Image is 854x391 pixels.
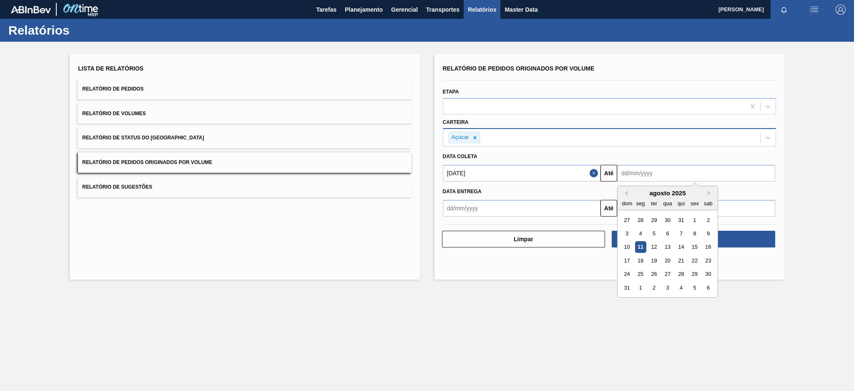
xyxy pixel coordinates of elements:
div: Choose quarta-feira, 6 de agosto de 2025 [662,228,673,239]
button: Close [590,165,600,182]
button: Relatório de Status do [GEOGRAPHIC_DATA] [78,128,411,148]
button: Relatório de Sugestões [78,177,411,197]
div: Choose domingo, 24 de agosto de 2025 [621,269,633,280]
div: month 2025-08 [620,213,715,295]
div: Choose quarta-feira, 20 de agosto de 2025 [662,255,673,266]
div: Choose segunda-feira, 4 de agosto de 2025 [635,228,646,239]
div: Choose quinta-feira, 4 de setembro de 2025 [676,282,687,293]
span: Data entrega [443,189,482,194]
div: Choose quinta-feira, 14 de agosto de 2025 [676,242,687,253]
div: Choose domingo, 3 de agosto de 2025 [621,228,633,239]
label: Etapa [443,89,459,95]
div: Choose quinta-feira, 21 de agosto de 2025 [676,255,687,266]
input: dd/mm/yyyy [443,165,601,182]
button: Relatório de Pedidos Originados por Volume [78,152,411,173]
div: Choose terça-feira, 19 de agosto de 2025 [648,255,660,266]
div: Choose sábado, 16 de agosto de 2025 [703,242,714,253]
div: Choose sexta-feira, 5 de setembro de 2025 [689,282,700,293]
button: Previous Month [622,190,628,196]
span: Transportes [426,5,460,15]
button: Até [600,165,617,182]
div: Choose segunda-feira, 11 de agosto de 2025 [635,242,646,253]
span: Gerencial [391,5,418,15]
button: Limpar [442,231,605,247]
div: dom [621,198,633,209]
div: Açúcar [449,132,470,143]
div: Choose sábado, 9 de agosto de 2025 [703,228,714,239]
div: qui [676,198,687,209]
span: Master Data [505,5,538,15]
div: Choose quinta-feira, 28 de agosto de 2025 [676,269,687,280]
button: Next Month [708,190,713,196]
div: Choose terça-feira, 29 de julho de 2025 [648,214,660,226]
div: Choose sexta-feira, 22 de agosto de 2025 [689,255,700,266]
div: Choose terça-feira, 26 de agosto de 2025 [648,269,660,280]
div: Choose domingo, 17 de agosto de 2025 [621,255,633,266]
span: Relatório de Pedidos Originados por Volume [82,159,212,165]
div: qua [662,198,673,209]
h1: Relatórios [8,25,156,35]
span: Data coleta [443,154,477,159]
button: Download [612,231,775,247]
img: Logout [836,5,846,15]
span: Relatório de Sugestões [82,184,152,190]
span: Planejamento [345,5,383,15]
span: Relatório de Pedidos Originados por Volume [443,65,595,72]
div: Choose segunda-feira, 25 de agosto de 2025 [635,269,646,280]
button: Relatório de Pedidos [78,79,411,99]
div: Choose domingo, 27 de julho de 2025 [621,214,633,226]
div: Choose segunda-feira, 1 de setembro de 2025 [635,282,646,293]
div: Choose quarta-feira, 13 de agosto de 2025 [662,242,673,253]
div: Choose quarta-feira, 30 de julho de 2025 [662,214,673,226]
span: Relatório de Status do [GEOGRAPHIC_DATA] [82,135,204,141]
span: Relatório de Volumes [82,111,146,116]
span: Relatório de Pedidos [82,86,143,92]
div: Choose segunda-feira, 28 de julho de 2025 [635,214,646,226]
div: Choose quarta-feira, 27 de agosto de 2025 [662,269,673,280]
div: sab [703,198,714,209]
img: TNhmsLtSVTkK8tSr43FrP2fwEKptu5GPRR3wAAAABJRU5ErkJggg== [11,6,51,13]
div: Choose sexta-feira, 1 de agosto de 2025 [689,214,700,226]
div: Choose terça-feira, 12 de agosto de 2025 [648,242,660,253]
span: Tarefas [316,5,337,15]
div: Choose terça-feira, 2 de setembro de 2025 [648,282,660,293]
div: Choose sexta-feira, 15 de agosto de 2025 [689,242,700,253]
div: Choose sexta-feira, 29 de agosto de 2025 [689,269,700,280]
div: Choose domingo, 10 de agosto de 2025 [621,242,633,253]
button: Até [600,200,617,217]
div: Choose sábado, 30 de agosto de 2025 [703,269,714,280]
div: Choose sábado, 23 de agosto de 2025 [703,255,714,266]
div: Choose quarta-feira, 3 de setembro de 2025 [662,282,673,293]
div: Choose segunda-feira, 18 de agosto de 2025 [635,255,646,266]
input: dd/mm/yyyy [443,200,601,217]
div: Choose domingo, 31 de agosto de 2025 [621,282,633,293]
div: Choose sábado, 6 de setembro de 2025 [703,282,714,293]
div: Choose sexta-feira, 8 de agosto de 2025 [689,228,700,239]
div: Choose quinta-feira, 31 de julho de 2025 [676,214,687,226]
span: Relatórios [468,5,496,15]
div: agosto 2025 [618,189,718,197]
div: Choose terça-feira, 5 de agosto de 2025 [648,228,660,239]
div: ter [648,198,660,209]
button: Relatório de Volumes [78,103,411,124]
div: seg [635,198,646,209]
div: Choose sábado, 2 de agosto de 2025 [703,214,714,226]
input: dd/mm/yyyy [617,165,775,182]
img: userActions [809,5,819,15]
button: Notificações [771,4,797,15]
label: Carteira [443,119,469,125]
div: sex [689,198,700,209]
div: Choose quinta-feira, 7 de agosto de 2025 [676,228,687,239]
span: Lista de Relatórios [78,65,143,72]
